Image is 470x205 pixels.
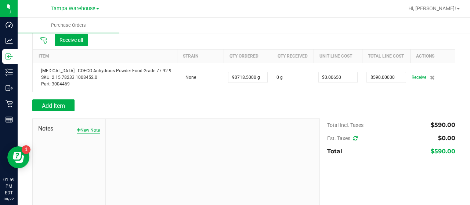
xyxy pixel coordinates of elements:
button: New Note [77,127,100,133]
iframe: Resource center unread badge [22,145,30,154]
span: $590.00 [431,148,455,155]
th: Item [33,49,177,63]
button: Add Item [32,99,75,111]
span: 0 g [276,74,283,81]
a: Purchase Orders [18,18,119,33]
inline-svg: Outbound [6,84,13,92]
inline-svg: Inbound [6,53,13,60]
span: $0.00 [438,135,455,142]
span: Notes [38,124,100,133]
button: Receive all [55,34,88,46]
input: $0.00000 [367,72,405,83]
inline-svg: Reports [6,116,13,123]
span: Total Incl. Taxes [327,122,364,128]
div: [MEDICAL_DATA] - COFCO Anhydrous Powder Food Grade 77-92-9 SKU: 2.15.78233.1008452.0 Part: 3004469 [37,67,173,87]
inline-svg: Retail [6,100,13,107]
p: 08/22 [3,196,14,202]
th: Total Line Cost [362,49,410,63]
th: Strain [177,49,224,63]
span: Receive [412,73,426,82]
inline-svg: Analytics [6,37,13,44]
th: Actions [411,49,455,63]
span: Add Item [42,102,65,109]
span: Hi, [PERSON_NAME]! [408,6,456,11]
input: $0.00000 [319,72,357,83]
inline-svg: Dashboard [6,21,13,29]
span: Total [327,148,342,155]
p: 01:59 PM EDT [3,176,14,196]
th: Qty Ordered [224,49,272,63]
input: 0 g [228,72,267,83]
span: Est. Taxes [327,135,358,141]
span: Purchase Orders [41,22,96,29]
span: None [182,75,196,80]
iframe: Resource center [7,146,29,168]
inline-svg: Inventory [6,69,13,76]
span: Tampa Warehouse [51,6,95,12]
span: Scan packages to receive [40,37,47,44]
span: $590.00 [431,121,455,128]
th: Qty Received [272,49,314,63]
th: Unit Line Cost [314,49,362,63]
